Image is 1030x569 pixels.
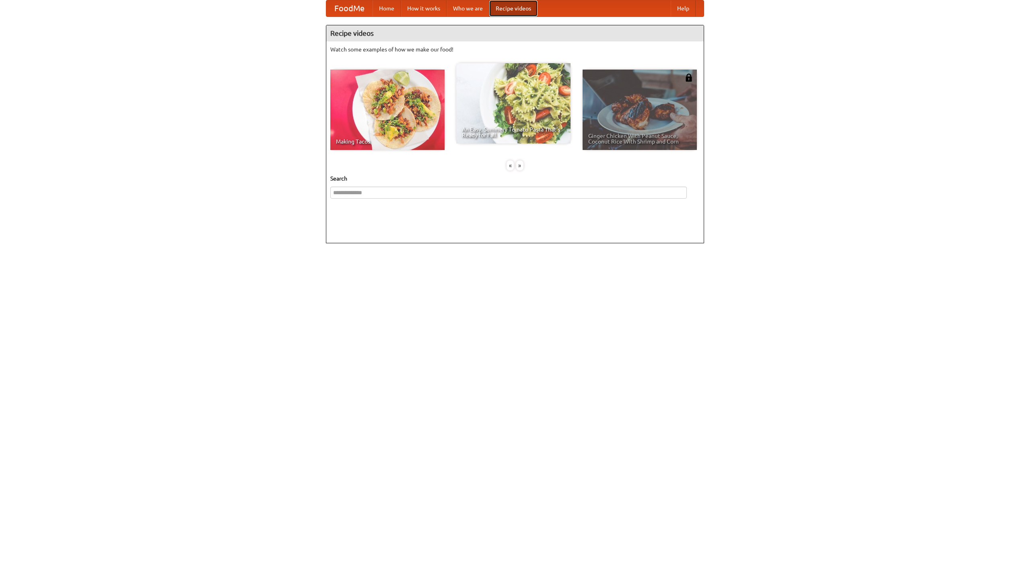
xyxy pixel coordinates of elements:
h4: Recipe videos [326,25,704,41]
a: FoodMe [326,0,373,16]
a: Recipe videos [489,0,538,16]
img: 483408.png [685,74,693,82]
div: « [507,160,514,170]
a: How it works [401,0,447,16]
a: An Easy, Summery Tomato Pasta That's Ready for Fall [456,63,571,144]
span: An Easy, Summery Tomato Pasta That's Ready for Fall [462,127,565,138]
div: » [516,160,523,170]
h5: Search [330,175,700,183]
a: Help [671,0,696,16]
a: Making Tacos [330,70,445,150]
a: Who we are [447,0,489,16]
a: Home [373,0,401,16]
span: Making Tacos [336,139,439,144]
p: Watch some examples of how we make our food! [330,45,700,53]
